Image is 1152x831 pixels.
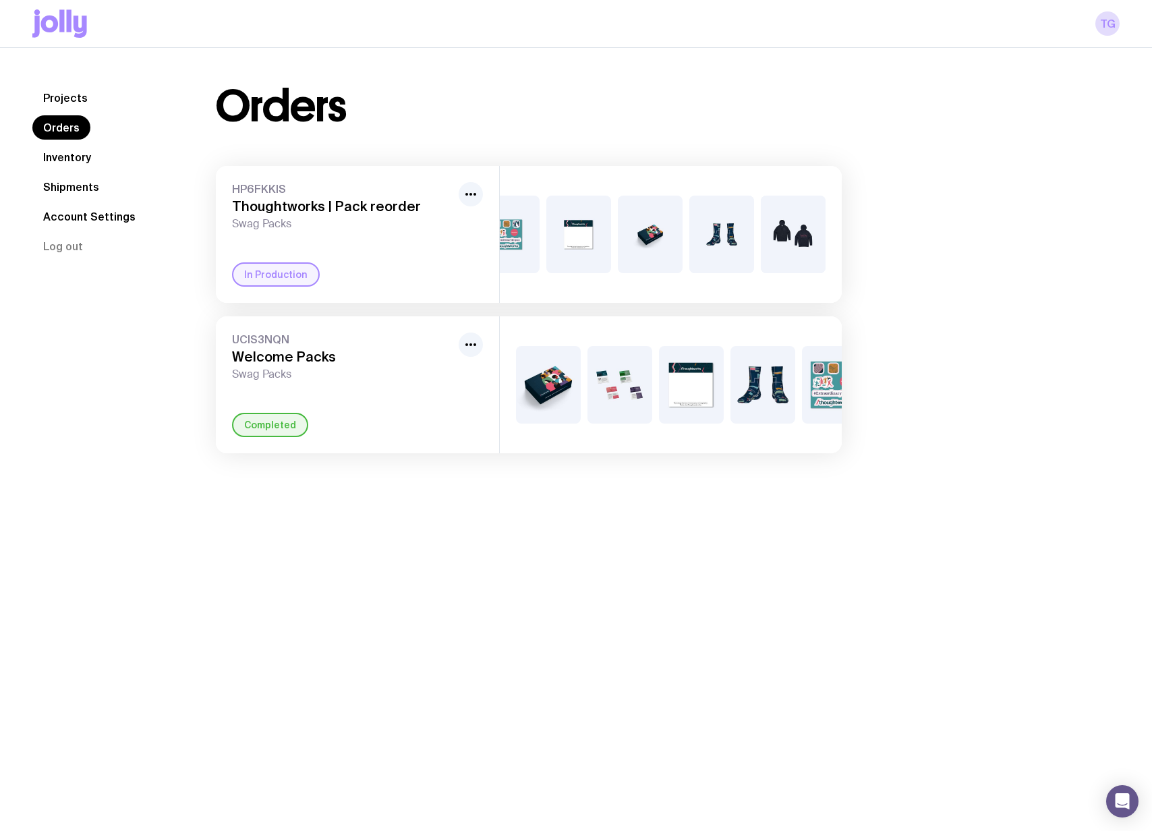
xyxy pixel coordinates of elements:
a: Orders [32,115,90,140]
h3: Thoughtworks | Pack reorder [232,198,453,214]
h1: Orders [216,85,346,128]
h3: Welcome Packs [232,349,453,365]
a: Account Settings [32,204,146,229]
span: Swag Packs [232,217,453,231]
a: Projects [32,86,98,110]
a: Shipments [32,175,110,199]
span: HP6FKKIS [232,182,453,196]
button: Log out [32,234,94,258]
a: Inventory [32,145,102,169]
div: Open Intercom Messenger [1106,785,1139,818]
div: Completed [232,413,308,437]
div: In Production [232,262,320,287]
a: TG [1095,11,1120,36]
span: Swag Packs [232,368,453,381]
span: UCIS3NQN [232,333,453,346]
